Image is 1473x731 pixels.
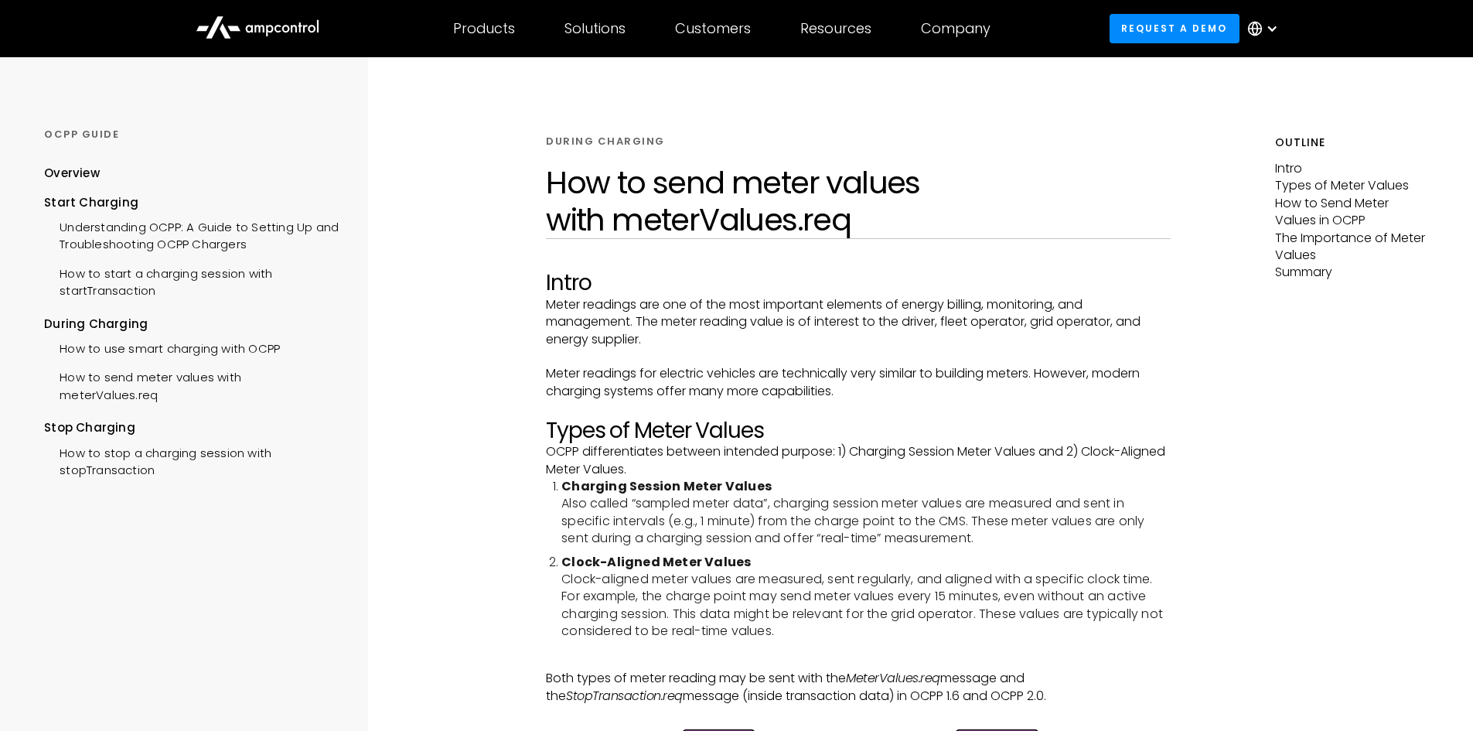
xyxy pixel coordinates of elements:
[546,296,1171,348] p: Meter readings are one of the most important elements of energy billing, monitoring, and manageme...
[546,400,1171,417] p: ‍
[561,478,1171,548] li: Also called “sampled meter data”, charging session meter values are measured and sent in specific...
[921,20,991,37] div: Company
[44,211,339,258] a: Understanding OCPP: A Guide to Setting Up and Troubleshooting OCPP Chargers
[1110,14,1239,43] a: Request a demo
[44,361,339,408] a: How to send meter values with meterValues.req
[566,687,683,705] em: StopTransaction.req
[1275,160,1429,177] p: Intro
[453,20,515,37] div: Products
[675,20,751,37] div: Customers
[1275,177,1429,194] p: Types of Meter Values
[800,20,871,37] div: Resources
[564,20,626,37] div: Solutions
[44,419,339,436] div: Stop Charging
[44,333,280,361] a: How to use smart charging with OCPP
[44,316,339,333] div: During Charging
[44,437,339,483] a: How to stop a charging session with stopTransaction
[546,418,1171,444] h2: Types of Meter Values
[546,348,1171,365] p: ‍
[44,194,339,211] div: Start Charging
[44,165,100,193] a: Overview
[1275,195,1429,230] p: How to Send Meter Values in OCPP
[561,553,751,571] strong: Clock-Aligned Meter Values
[546,443,1171,478] p: OCPP differentiates between intended purpose: 1) Charging Session Meter Values and 2) Clock-Align...
[561,554,1171,640] li: Clock-aligned meter values are measured, sent regularly, and aligned with a specific clock time. ...
[561,477,772,495] strong: Charging Session Meter Values
[546,270,1171,296] h2: Intro
[44,165,100,182] div: Overview
[44,128,339,142] div: OCPP GUIDE
[1275,230,1429,265] p: The Importance of Meter Values
[846,669,940,687] em: MeterValues.req
[546,365,1171,400] p: Meter readings for electric vehicles are technically very similar to building meters. However, mo...
[546,135,665,149] div: DURING CHARGING
[546,705,1171,722] p: ‍
[1275,135,1429,151] h5: Outline
[546,670,1171,705] p: Both types of meter reading may be sent with the message and the message (inside transaction data...
[1275,264,1429,281] p: Summary
[44,258,339,304] a: How to start a charging session with startTransaction
[546,653,1171,670] p: ‍
[546,164,1171,238] h1: How to send meter values with meterValues.req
